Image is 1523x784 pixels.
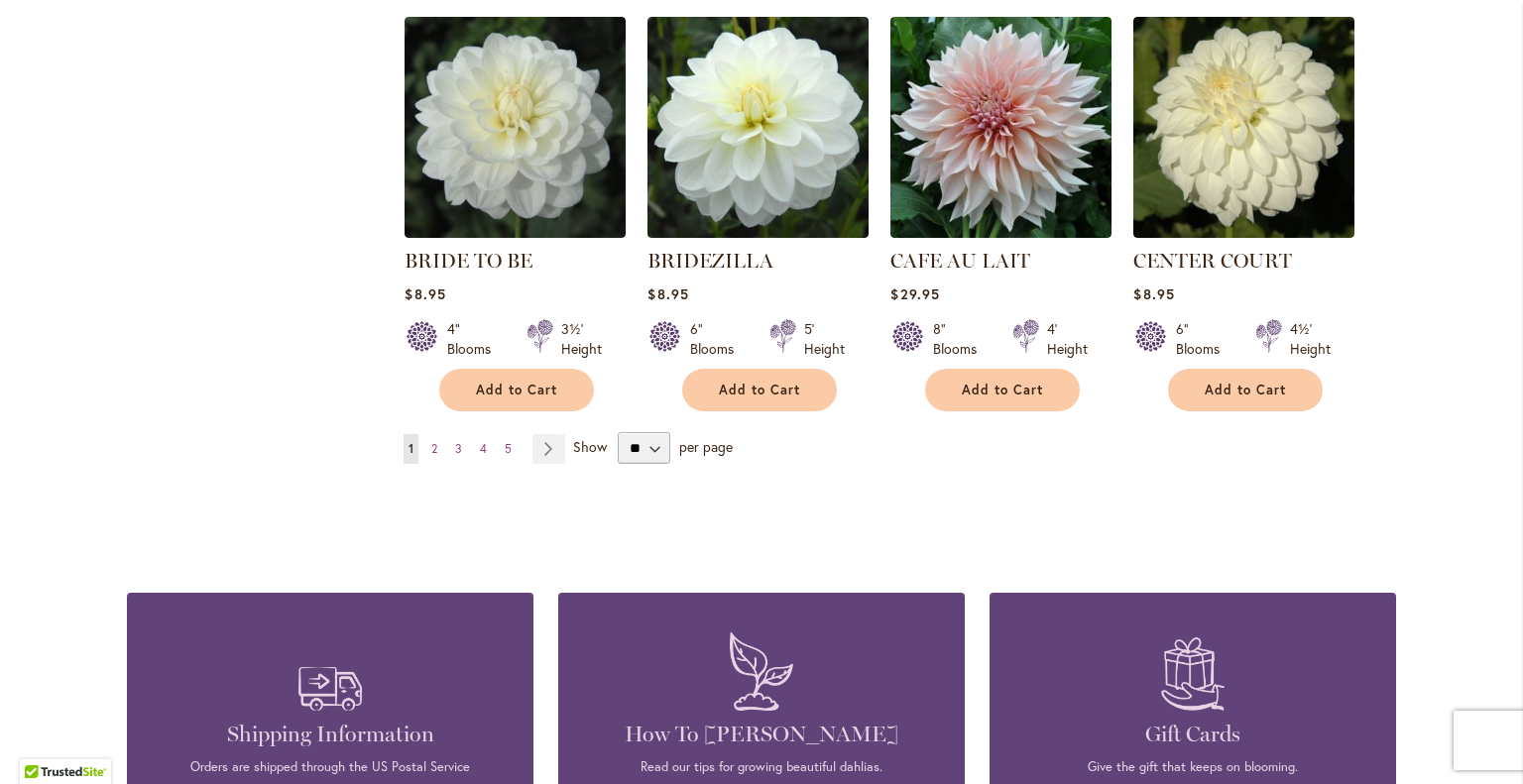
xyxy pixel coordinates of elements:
[1047,319,1088,359] div: 4' Height
[647,223,869,242] a: BRIDEZILLA
[1176,319,1231,359] div: 6" Blooms
[405,284,445,303] span: $8.95
[1133,17,1354,238] img: CENTER COURT
[447,319,503,359] div: 4" Blooms
[505,441,512,456] span: 5
[1205,382,1286,398] span: Add to Cart
[962,382,1043,398] span: Add to Cart
[890,249,1030,273] a: CAFE AU LAIT
[405,223,626,242] a: BRIDE TO BE
[682,369,837,411] button: Add to Cart
[439,369,594,411] button: Add to Cart
[157,758,504,776] p: Orders are shipped through the US Postal Service
[1133,249,1292,273] a: CENTER COURT
[475,434,492,464] a: 4
[426,434,442,464] a: 2
[500,434,517,464] a: 5
[480,441,487,456] span: 4
[455,441,462,456] span: 3
[15,714,70,769] iframe: Launch Accessibility Center
[561,319,602,359] div: 3½' Height
[1290,319,1331,359] div: 4½' Height
[157,721,504,748] h4: Shipping Information
[573,437,607,456] span: Show
[804,319,845,359] div: 5' Height
[476,382,557,398] span: Add to Cart
[1133,223,1354,242] a: CENTER COURT
[450,434,467,464] a: 3
[588,758,935,776] p: Read our tips for growing beautiful dahlias.
[1019,721,1366,748] h4: Gift Cards
[890,284,939,303] span: $29.95
[890,17,1112,238] img: Café Au Lait
[647,249,773,273] a: BRIDEZILLA
[1133,284,1174,303] span: $8.95
[890,223,1112,242] a: Café Au Lait
[647,284,688,303] span: $8.95
[933,319,989,359] div: 8" Blooms
[409,441,413,456] span: 1
[719,382,800,398] span: Add to Cart
[647,17,869,238] img: BRIDEZILLA
[588,721,935,748] h4: How To [PERSON_NAME]
[690,319,746,359] div: 6" Blooms
[405,17,626,238] img: BRIDE TO BE
[925,369,1080,411] button: Add to Cart
[1019,758,1366,776] p: Give the gift that keeps on blooming.
[431,441,437,456] span: 2
[679,437,733,456] span: per page
[1168,369,1323,411] button: Add to Cart
[405,249,532,273] a: BRIDE TO BE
